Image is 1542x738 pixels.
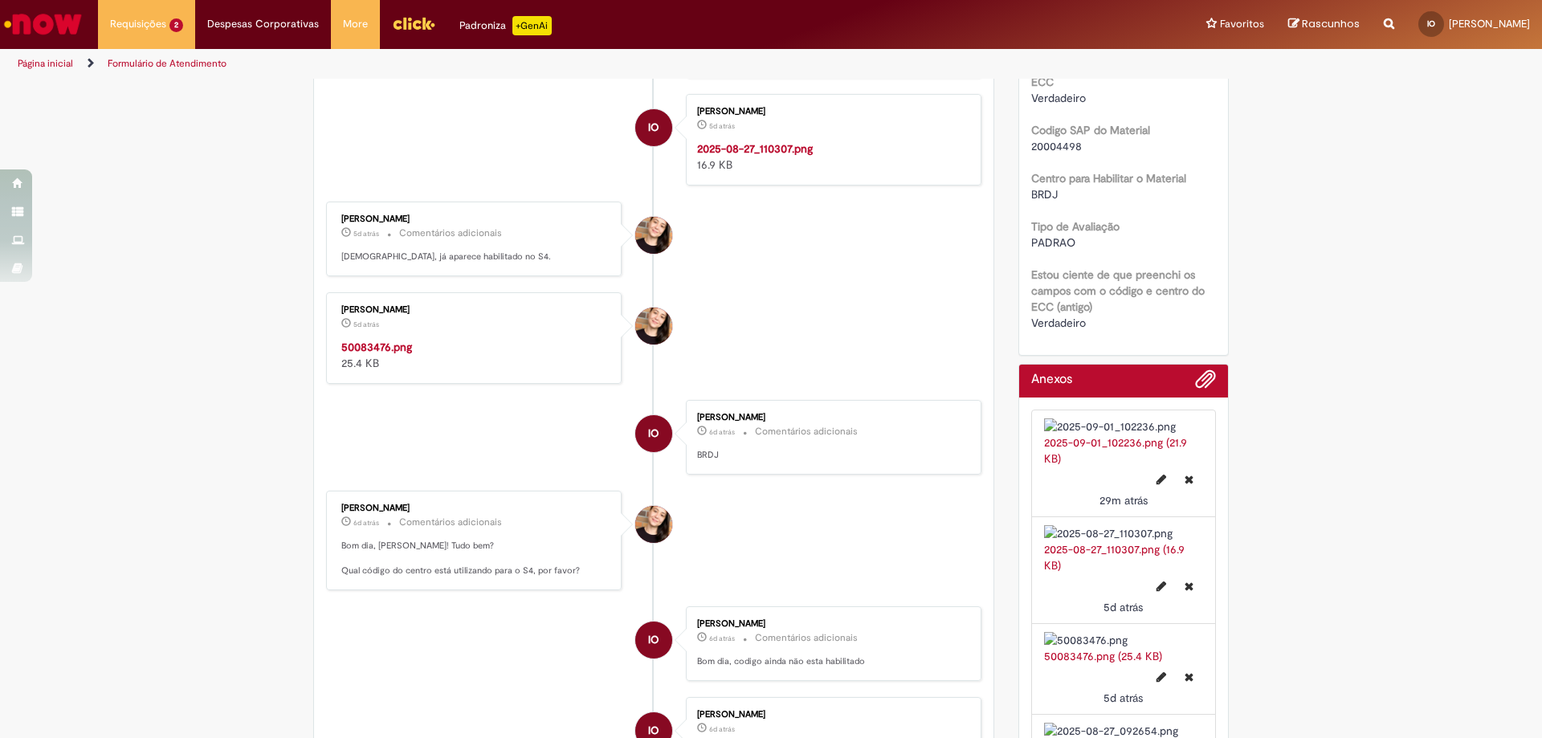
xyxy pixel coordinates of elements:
[1031,171,1186,186] b: Centro para Habilitar o Material
[697,141,965,173] div: 16.9 KB
[341,504,609,513] div: [PERSON_NAME]
[709,427,735,437] time: 27/08/2025 09:56:28
[709,724,735,734] time: 27/08/2025 09:27:40
[399,226,502,240] small: Comentários adicionais
[1044,542,1185,573] a: 2025-08-27_110307.png (16.9 KB)
[635,109,672,146] div: Isa Cristina De Oliveira
[1099,493,1148,508] time: 01/09/2025 10:23:00
[697,655,965,668] p: Bom dia, codigo ainda não esta habilitado
[635,506,672,543] div: Sabrina De Vasconcelos
[1103,600,1143,614] time: 27/08/2025 11:03:25
[1031,316,1086,330] span: Verdadeiro
[1044,649,1162,663] a: 50083476.png (25.4 KB)
[353,320,379,329] span: 5d atrás
[1175,573,1203,599] button: Excluir 2025-08-27_110307.png
[709,121,735,131] span: 5d atrás
[1044,418,1204,434] img: 2025-09-01_102236.png
[648,108,659,147] span: IO
[697,619,965,629] div: [PERSON_NAME]
[110,16,166,32] span: Requisições
[2,8,84,40] img: ServiceNow
[1031,373,1072,387] h2: Anexos
[1427,18,1435,29] span: IO
[697,141,813,156] a: 2025-08-27_110307.png
[18,57,73,70] a: Página inicial
[1175,664,1203,690] button: Excluir 50083476.png
[1044,435,1187,466] a: 2025-09-01_102236.png (21.9 KB)
[755,631,858,645] small: Comentários adicionais
[709,724,735,734] span: 6d atrás
[1044,632,1204,648] img: 50083476.png
[697,413,965,422] div: [PERSON_NAME]
[353,229,379,239] span: 5d atrás
[1220,16,1264,32] span: Favoritos
[697,449,965,462] p: BRDJ
[341,540,609,577] p: Bom dia, [PERSON_NAME]! Tudo bem? Qual código do centro está utilizando para o S4, por favor?
[1031,123,1150,137] b: Codigo SAP do Material
[1031,235,1075,250] span: PADRAO
[341,251,609,263] p: [DEMOGRAPHIC_DATA], já aparece habilitado no S4.
[1449,17,1530,31] span: [PERSON_NAME]
[399,516,502,529] small: Comentários adicionais
[1103,691,1143,705] time: 27/08/2025 10:53:15
[341,340,412,354] a: 50083476.png
[459,16,552,35] div: Padroniza
[697,710,965,720] div: [PERSON_NAME]
[1147,664,1176,690] button: Editar nome de arquivo 50083476.png
[341,305,609,315] div: [PERSON_NAME]
[635,415,672,452] div: Isa Cristina De Oliveira
[392,11,435,35] img: click_logo_yellow_360x200.png
[343,16,368,32] span: More
[1031,139,1082,153] span: 20004498
[1031,43,1205,89] b: Estou ciente de que preenchi os campos com o código e centro do ECC
[512,16,552,35] p: +GenAi
[353,229,379,239] time: 27/08/2025 10:53:39
[1031,219,1120,234] b: Tipo de Avaliação
[1031,187,1058,202] span: BRDJ
[635,622,672,658] div: Isa Cristina De Oliveira
[353,320,379,329] time: 27/08/2025 10:53:15
[1302,16,1360,31] span: Rascunhos
[1103,691,1143,705] span: 5d atrás
[1044,525,1204,541] img: 2025-08-27_110307.png
[1175,467,1203,492] button: Excluir 2025-09-01_102236.png
[1031,267,1205,314] b: Estou ciente de que preenchi os campos com o código e centro do ECC (antigo)
[169,18,183,32] span: 2
[1288,17,1360,32] a: Rascunhos
[709,427,735,437] span: 6d atrás
[1103,600,1143,614] span: 5d atrás
[353,518,379,528] span: 6d atrás
[1195,369,1216,398] button: Adicionar anexos
[648,621,659,659] span: IO
[341,214,609,224] div: [PERSON_NAME]
[341,339,609,371] div: 25.4 KB
[648,414,659,453] span: IO
[1099,493,1148,508] span: 29m atrás
[709,634,735,643] span: 6d atrás
[635,217,672,254] div: Sabrina De Vasconcelos
[207,16,319,32] span: Despesas Corporativas
[1031,91,1086,105] span: Verdadeiro
[697,107,965,116] div: [PERSON_NAME]
[709,634,735,643] time: 27/08/2025 09:28:05
[709,121,735,131] time: 27/08/2025 11:03:25
[353,518,379,528] time: 27/08/2025 09:54:23
[1147,573,1176,599] button: Editar nome de arquivo 2025-08-27_110307.png
[108,57,226,70] a: Formulário de Atendimento
[755,425,858,438] small: Comentários adicionais
[1147,467,1176,492] button: Editar nome de arquivo 2025-09-01_102236.png
[12,49,1016,79] ul: Trilhas de página
[635,308,672,345] div: Sabrina De Vasconcelos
